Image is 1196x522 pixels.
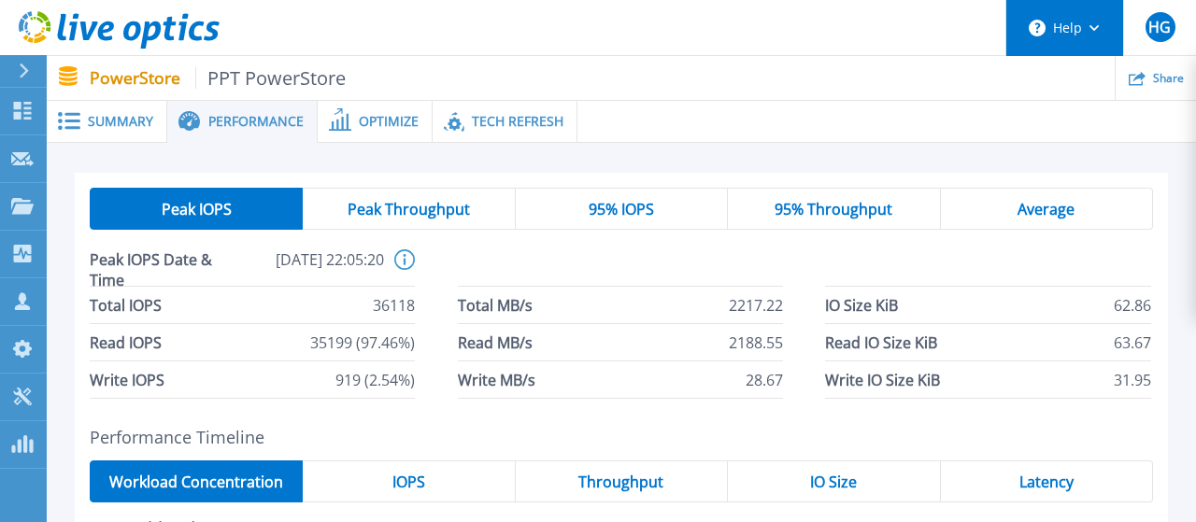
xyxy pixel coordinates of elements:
[359,115,419,128] span: Optimize
[310,324,415,360] span: 35199 (97.46%)
[195,67,347,89] span: PPT PowerStore
[109,474,283,489] span: Workload Concentration
[90,67,347,89] p: PowerStore
[746,361,783,398] span: 28.67
[825,287,898,323] span: IO Size KiB
[392,474,425,489] span: IOPS
[90,324,162,360] span: Read IOPS
[1148,20,1171,35] span: HG
[1019,474,1074,489] span: Latency
[589,202,654,217] span: 95% IOPS
[1153,73,1184,84] span: Share
[458,324,533,360] span: Read MB/s
[729,324,783,360] span: 2188.55
[90,361,164,398] span: Write IOPS
[162,202,232,217] span: Peak IOPS
[810,474,857,489] span: IO Size
[1114,287,1151,323] span: 62.86
[458,361,535,398] span: Write MB/s
[237,249,384,286] span: [DATE] 22:05:20
[348,202,470,217] span: Peak Throughput
[1018,202,1075,217] span: Average
[458,287,533,323] span: Total MB/s
[472,115,563,128] span: Tech Refresh
[775,202,892,217] span: 95% Throughput
[335,361,415,398] span: 919 (2.54%)
[90,287,162,323] span: Total IOPS
[208,115,304,128] span: Performance
[1114,361,1151,398] span: 31.95
[90,428,1153,447] h2: Performance Timeline
[729,287,783,323] span: 2217.22
[1114,324,1151,360] span: 63.67
[825,324,937,360] span: Read IO Size KiB
[373,287,415,323] span: 36118
[578,474,663,489] span: Throughput
[90,249,236,286] span: Peak IOPS Date & Time
[88,115,153,128] span: Summary
[825,361,940,398] span: Write IO Size KiB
